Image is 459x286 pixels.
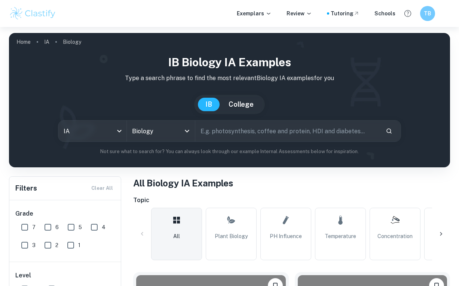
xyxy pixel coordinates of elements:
input: E.g. photosynthesis, coffee and protein, HDI and diabetes... [195,121,380,142]
button: Open [182,126,192,136]
img: profile cover [9,33,450,167]
span: pH Influence [270,232,302,240]
div: IA [58,121,126,142]
h1: All Biology IA Examples [133,176,450,190]
span: 5 [79,223,82,231]
p: Exemplars [237,9,272,18]
span: 1 [78,241,80,249]
p: Type a search phrase to find the most relevant Biology IA examples for you [15,74,444,83]
span: 6 [55,223,59,231]
span: 7 [32,223,36,231]
span: Plant Biology [215,232,248,240]
h1: IB Biology IA examples [15,54,444,71]
p: Biology [63,38,81,46]
h6: TB [423,9,432,18]
button: Help and Feedback [401,7,414,20]
button: IB [198,98,220,111]
a: IA [44,37,49,47]
span: 4 [102,223,105,231]
h6: Grade [15,209,116,218]
span: 2 [55,241,58,249]
span: 3 [32,241,36,249]
h6: Topic [133,196,450,205]
p: Not sure what to search for? You can always look through our example Internal Assessments below f... [15,148,444,155]
a: Home [16,37,31,47]
button: TB [420,6,435,21]
a: Tutoring [331,9,359,18]
button: Search [383,125,395,137]
span: Concentration [377,232,413,240]
span: Temperature [325,232,356,240]
p: Review [287,9,312,18]
img: Clastify logo [9,6,56,21]
h6: Level [15,271,116,280]
button: College [221,98,261,111]
a: Schools [374,9,395,18]
span: All [173,232,180,240]
h6: Filters [15,183,37,194]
